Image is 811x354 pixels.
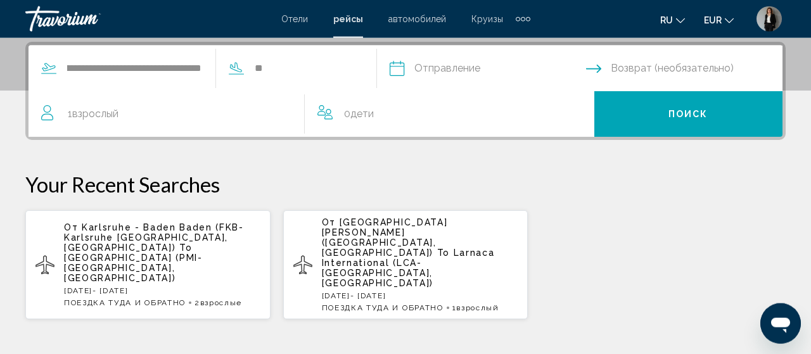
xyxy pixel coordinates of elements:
[25,210,271,320] button: От Karlsruhe - Baden Baden (FKB-Karlsruhe [GEOGRAPHIC_DATA], [GEOGRAPHIC_DATA]) To [GEOGRAPHIC_DA...
[704,15,722,25] span: EUR
[25,6,269,32] a: Travorium
[350,108,374,120] span: Дети
[333,14,363,24] a: рейсы
[594,91,783,137] button: Поиск
[753,6,786,32] button: User Menu
[64,222,244,253] span: Karlsruhe - Baden Baden (FKB-Karlsruhe [GEOGRAPHIC_DATA], [GEOGRAPHIC_DATA])
[611,60,734,77] span: Возврат (необязательно)
[68,105,118,123] span: 1
[437,248,450,258] span: To
[390,46,586,91] button: Depart date
[388,14,446,24] a: автомобилей
[452,303,499,312] span: 1
[516,9,530,29] button: Extra navigation items
[29,91,594,137] button: Travelers: 1 adult, 0 children
[344,105,374,123] span: 0
[64,286,260,295] p: [DATE] - [DATE]
[322,248,495,288] span: Larnaca International (LCA-[GEOGRAPHIC_DATA], [GEOGRAPHIC_DATA])
[757,6,782,32] img: 9k=
[64,298,186,307] span: ПОЕЗДКА ТУДА И ОБРАТНО
[179,243,192,253] span: To
[660,11,685,29] button: Change language
[281,14,308,24] a: Отели
[668,110,708,120] span: Поиск
[760,303,801,344] iframe: Schaltfläche zum Öffnen des Messaging-Fensters
[25,172,786,197] p: Your Recent Searches
[283,210,528,320] button: От [GEOGRAPHIC_DATA][PERSON_NAME] ([GEOGRAPHIC_DATA], [GEOGRAPHIC_DATA]) To Larnaca International...
[322,217,336,227] span: От
[471,14,503,24] a: Круизы
[322,217,448,258] span: [GEOGRAPHIC_DATA][PERSON_NAME] ([GEOGRAPHIC_DATA], [GEOGRAPHIC_DATA])
[200,298,242,307] span: Взрослые
[29,45,782,137] div: Search widget
[660,15,673,25] span: ru
[195,298,242,307] span: 2
[64,222,78,232] span: От
[64,253,203,283] span: [GEOGRAPHIC_DATA] (PMI-[GEOGRAPHIC_DATA], [GEOGRAPHIC_DATA])
[704,11,734,29] button: Change currency
[322,291,518,300] p: [DATE] - [DATE]
[72,108,118,120] span: Взрослый
[456,303,499,312] span: Взрослый
[322,303,444,312] span: ПОЕЗДКА ТУДА И ОБРАТНО
[586,46,782,91] button: Return date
